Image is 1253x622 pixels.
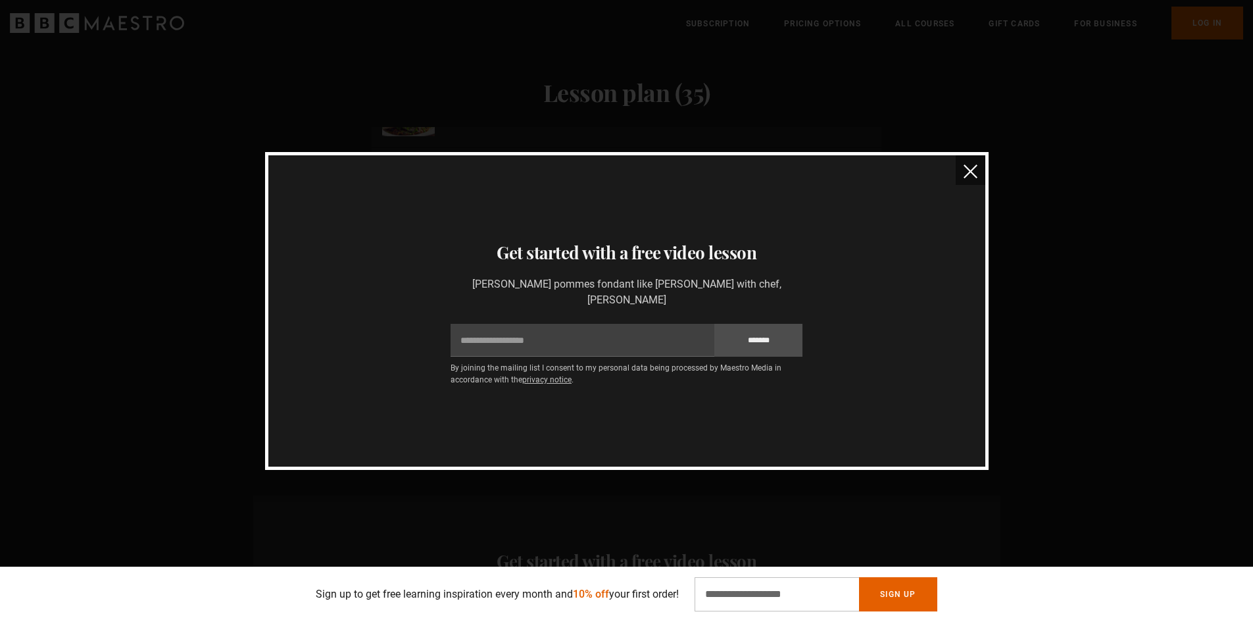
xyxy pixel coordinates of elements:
a: privacy notice [522,375,572,384]
button: Sign Up [859,577,937,611]
p: By joining the mailing list I consent to my personal data being processed by Maestro Media in acc... [451,362,802,386]
span: 10% off [573,588,609,600]
p: Sign up to get free learning inspiration every month and your first order! [316,586,679,602]
button: close [956,155,985,185]
h3: Get started with a free video lesson [284,240,970,266]
p: [PERSON_NAME] pommes fondant like [PERSON_NAME] with chef, [PERSON_NAME] [451,276,802,308]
